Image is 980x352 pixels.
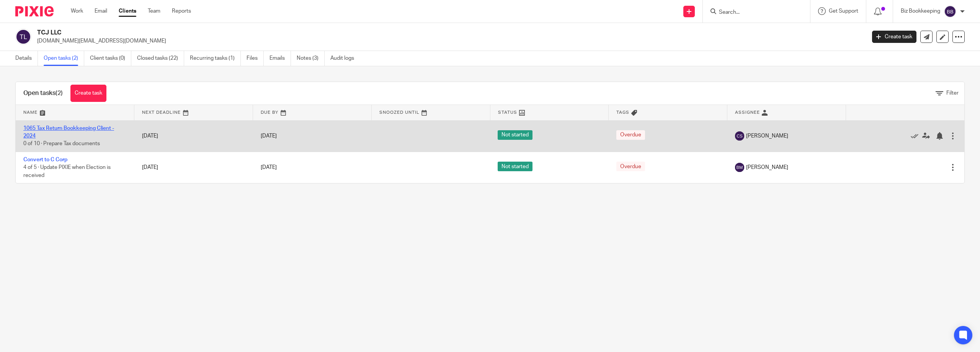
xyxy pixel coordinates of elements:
a: Details [15,51,38,66]
a: 1065 Tax Return Bookkeeping Client - 2024 [23,126,114,139]
img: svg%3E [735,131,744,141]
a: Client tasks (0) [90,51,131,66]
h1: Open tasks [23,89,63,97]
p: Biz Bookkeeping [901,7,940,15]
a: Email [95,7,107,15]
span: Overdue [616,130,645,140]
img: svg%3E [735,163,744,172]
a: Notes (3) [297,51,325,66]
a: Create task [70,85,106,102]
input: Search [718,9,787,16]
td: [DATE] [134,120,253,152]
a: Convert to C Corp [23,157,67,162]
span: [PERSON_NAME] [746,164,788,171]
a: Files [247,51,264,66]
span: Snoozed Until [379,110,420,115]
a: Work [71,7,83,15]
a: Reports [172,7,191,15]
a: Audit logs [330,51,360,66]
span: (2) [56,90,63,96]
span: Not started [498,130,532,140]
span: 4 of 5 · Update PIXIE when Election is received [23,165,111,178]
a: Recurring tasks (1) [190,51,241,66]
a: Emails [269,51,291,66]
span: Overdue [616,162,645,171]
a: Closed tasks (22) [137,51,184,66]
span: [DATE] [261,133,277,139]
span: Filter [946,90,959,96]
a: Mark as done [911,132,922,140]
a: Create task [872,31,916,43]
span: Tags [616,110,629,115]
td: [DATE] [134,152,253,183]
span: Get Support [829,8,858,14]
span: [DATE] [261,165,277,170]
a: Team [148,7,160,15]
img: svg%3E [15,29,31,45]
span: Status [498,110,517,115]
a: Open tasks (2) [44,51,84,66]
img: svg%3E [944,5,956,18]
img: Pixie [15,6,54,16]
span: Not started [498,162,532,171]
h2: TCJ LLC [37,29,696,37]
span: [PERSON_NAME] [746,132,788,140]
span: 0 of 10 · Prepare Tax documents [23,141,100,146]
p: [DOMAIN_NAME][EMAIL_ADDRESS][DOMAIN_NAME] [37,37,861,45]
a: Clients [119,7,136,15]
